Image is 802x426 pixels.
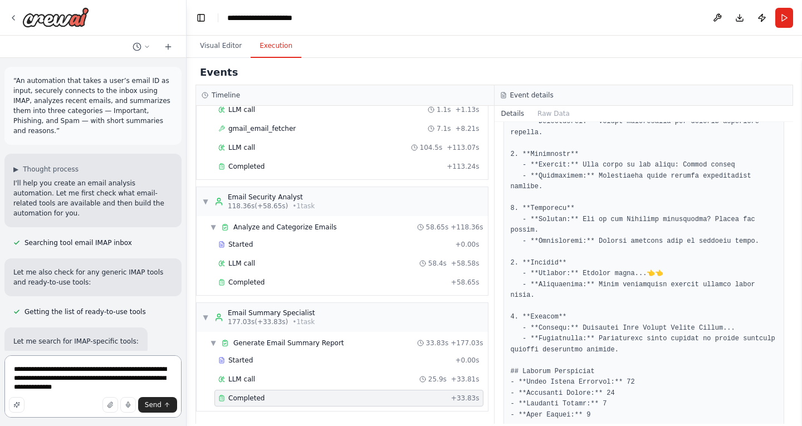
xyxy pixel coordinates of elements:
[159,40,177,53] button: Start a new chat
[25,238,132,247] span: Searching tool email IMAP inbox
[13,267,173,287] p: Let me also check for any generic IMAP tools and ready-to-use tools:
[228,317,288,326] span: 177.03s (+33.83s)
[233,223,337,232] span: Analyze and Categorize Emails
[451,339,483,347] span: + 177.03s
[292,317,315,326] span: • 1 task
[451,394,480,403] span: + 33.83s
[228,278,265,287] span: Completed
[420,143,443,152] span: 104.5s
[193,10,209,26] button: Hide left sidebar
[102,397,118,413] button: Upload files
[228,193,315,202] div: Email Security Analyst
[531,106,576,121] button: Raw Data
[455,240,479,249] span: + 0.00s
[455,356,479,365] span: + 0.00s
[138,397,177,413] button: Send
[428,375,447,384] span: 25.9s
[202,313,209,322] span: ▼
[228,105,255,114] span: LLM call
[210,223,217,232] span: ▼
[455,124,479,133] span: + 8.21s
[145,400,162,409] span: Send
[510,91,554,100] h3: Event details
[451,278,480,287] span: + 58.65s
[228,356,253,365] span: Started
[25,307,146,316] span: Getting the list of ready-to-use tools
[228,394,265,403] span: Completed
[228,375,255,384] span: LLM call
[212,91,240,100] h3: Timeline
[233,339,344,347] span: Generate Email Summary Report
[426,223,449,232] span: 58.65s
[292,202,315,210] span: • 1 task
[228,309,315,317] div: Email Summary Specialist
[23,165,79,174] span: Thought process
[228,124,296,133] span: gmail_email_fetcher
[202,197,209,206] span: ▼
[200,65,238,80] h2: Events
[451,375,480,384] span: + 33.81s
[128,40,155,53] button: Switch to previous chat
[228,202,288,210] span: 118.36s (+58.65s)
[13,178,173,218] p: I'll help you create an email analysis automation. Let me first check what email-related tools ar...
[251,35,301,58] button: Execution
[426,339,449,347] span: 33.83s
[455,105,479,114] span: + 1.13s
[191,35,251,58] button: Visual Editor
[437,124,451,133] span: 7.1s
[9,397,25,413] button: Improve this prompt
[451,223,483,232] span: + 118.36s
[227,12,310,23] nav: breadcrumb
[13,336,139,346] p: Let me search for IMAP-specific tools:
[437,105,451,114] span: 1.1s
[428,259,447,268] span: 58.4s
[13,165,79,174] button: ▶Thought process
[13,165,18,174] span: ▶
[228,240,253,249] span: Started
[447,162,479,171] span: + 113.24s
[228,143,255,152] span: LLM call
[495,106,531,121] button: Details
[228,259,255,268] span: LLM call
[13,76,173,136] p: “An automation that takes a user’s email ID as input, securely connects to the inbox using IMAP, ...
[120,397,136,413] button: Click to speak your automation idea
[22,7,89,27] img: Logo
[451,259,480,268] span: + 58.58s
[210,339,217,347] span: ▼
[447,143,479,152] span: + 113.07s
[228,162,265,171] span: Completed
